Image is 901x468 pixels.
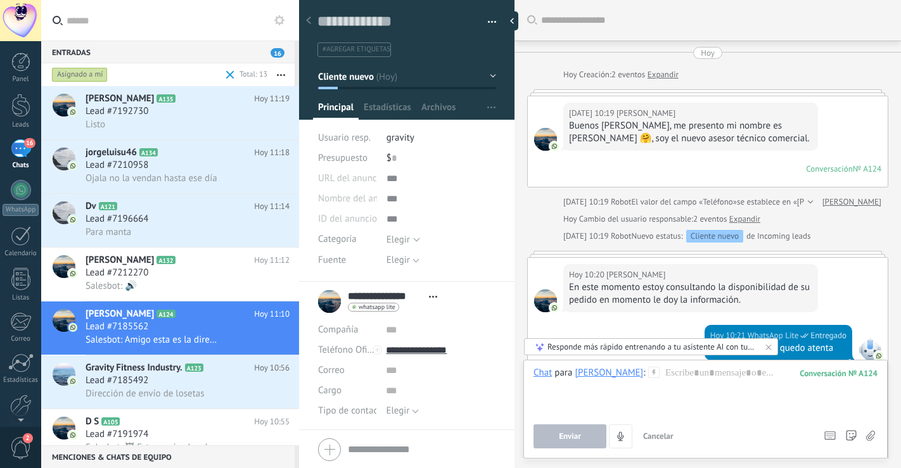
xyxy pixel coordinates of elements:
span: Lead #7185492 [86,374,148,387]
span: Elegir [386,405,409,417]
button: Más [267,63,295,86]
span: se establece en «[PHONE_NUMBER]» [737,196,867,208]
a: avatariconDvA121Hoy 11:14Lead #7196664Para manta [41,194,299,247]
span: A121 [99,202,117,210]
span: Presupuesto [318,152,367,164]
a: avatariconGravity Fitness Industry.A123Hoy 10:56Lead #7185492Dirección de envío de losetas [41,355,299,408]
span: Hoy 10:55 [254,415,290,428]
img: icon [68,323,77,332]
button: Correo [318,360,345,381]
div: Asignado a mí [52,67,108,82]
div: Creación: [563,68,679,81]
img: icon [68,377,77,386]
div: [DATE] 10:19 [569,107,617,120]
div: Nombre del anuncio de TikTok [318,189,377,209]
img: icon [68,108,77,117]
a: avatariconD SA105Hoy 10:55Lead #7191974Salesbot: 🖼 Estos serían los datos para que pueda transferir [41,409,299,462]
span: WhatsApp Lite [859,338,881,360]
span: 2 [23,433,33,443]
img: icon [68,431,77,440]
span: Robot [611,231,631,241]
div: Listas [3,294,39,302]
div: Total: 13 [234,68,267,81]
img: icon [68,269,77,278]
span: Hoy 10:56 [254,362,290,374]
span: Hoy 11:10 [254,308,290,320]
div: Hoy 10:21 [710,329,748,342]
div: Hoy [701,47,715,59]
span: [PERSON_NAME] [86,308,154,320]
span: Lead #7196664 [86,213,148,225]
div: 124 [800,368,878,379]
span: Estadísticas [364,101,411,120]
div: [DATE] 10:19 [563,196,611,208]
span: Entregado [810,329,847,342]
div: Correo [3,335,39,343]
span: Lead #7185562 [86,320,148,333]
div: Domenica Zuñiga [575,367,643,378]
a: Expandir [648,68,679,81]
div: Entradas [41,41,295,63]
div: ID del anuncio de TikTok [318,209,377,229]
span: Teléfono Oficina [318,344,384,356]
span: Para manta [86,226,131,238]
a: avataricon[PERSON_NAME]A135Hoy 11:19Lead #7192730Listo [41,86,299,139]
span: Salesbot: Amigo esta es la dirección de entrega en la ciudad de [GEOGRAPHIC_DATA] [86,334,220,346]
span: Gravity Fitness Industry. [86,362,182,374]
div: Buenos [PERSON_NAME], me presento mi nombre es [PERSON_NAME] 🤗, soy el nuevo asesor técnico comer... [569,120,812,145]
div: de Incoming leads [631,230,810,243]
span: D S [86,415,99,428]
img: icon [68,161,77,170]
span: Categoría [318,234,357,244]
div: Hoy [563,68,579,81]
span: 16 [271,48,284,58]
span: Domenica Zuñiga [606,269,665,281]
a: avataricon[PERSON_NAME]A132Hoy 11:12Lead #7212270Salesbot: 🔊 [41,248,299,301]
div: Responde más rápido entrenando a tu asistente AI con tus fuentes de datos [547,341,756,352]
div: Compañía [318,320,376,340]
img: com.amocrm.amocrmwa.svg [874,351,883,360]
div: Usuario resp. [318,128,377,148]
span: whatsapp lite [359,304,395,310]
div: En este momento estoy consultando la disponibilidad de su pedido en momento le doy la información. [569,281,812,307]
div: Cambio del usuario responsable: [563,213,760,225]
span: A135 [157,94,175,103]
div: Cliente nuevo [686,230,743,243]
button: Elegir [386,401,419,421]
div: Tipo de contacto [318,401,376,421]
span: Dirección de envío de losetas [86,388,205,400]
div: Elegir [387,235,410,244]
button: Elegir [387,250,419,270]
span: Hoy 11:19 [254,92,290,105]
span: Tipo de contacto [318,406,386,415]
div: WhatsApp [3,204,39,216]
div: Gracias, Porfavor quedo atenta [710,342,847,355]
div: Fuente [318,250,377,270]
div: Hoy 10:20 [569,269,606,281]
span: gravity [387,132,414,144]
div: Menciones & Chats de equipo [41,445,295,468]
span: Fuente [318,255,346,265]
span: para [554,367,572,379]
span: A123 [185,364,203,372]
span: WhatsApp Lite [748,329,798,342]
div: Conversación [806,163,853,174]
span: Cargo [318,386,342,395]
span: Correo [318,364,345,376]
span: URL del anuncio de TikTok [318,174,425,183]
div: Panel [3,75,39,84]
div: Hoy [563,213,579,225]
span: Principal [318,101,354,120]
span: Domenica Zuñiga [617,107,675,120]
span: 16 [24,138,35,148]
span: #agregar etiquetas [323,45,390,54]
div: № A124 [853,163,881,174]
span: [PERSON_NAME] [86,92,154,105]
span: ID del anuncio de TikTok [318,214,418,224]
div: Presupuesto [318,148,377,168]
span: A132 [157,256,175,264]
span: jorgeluisu46 [86,146,137,159]
div: $ [387,148,496,168]
span: A105 [101,417,120,426]
img: com.amocrm.amocrmwa.svg [550,142,559,151]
